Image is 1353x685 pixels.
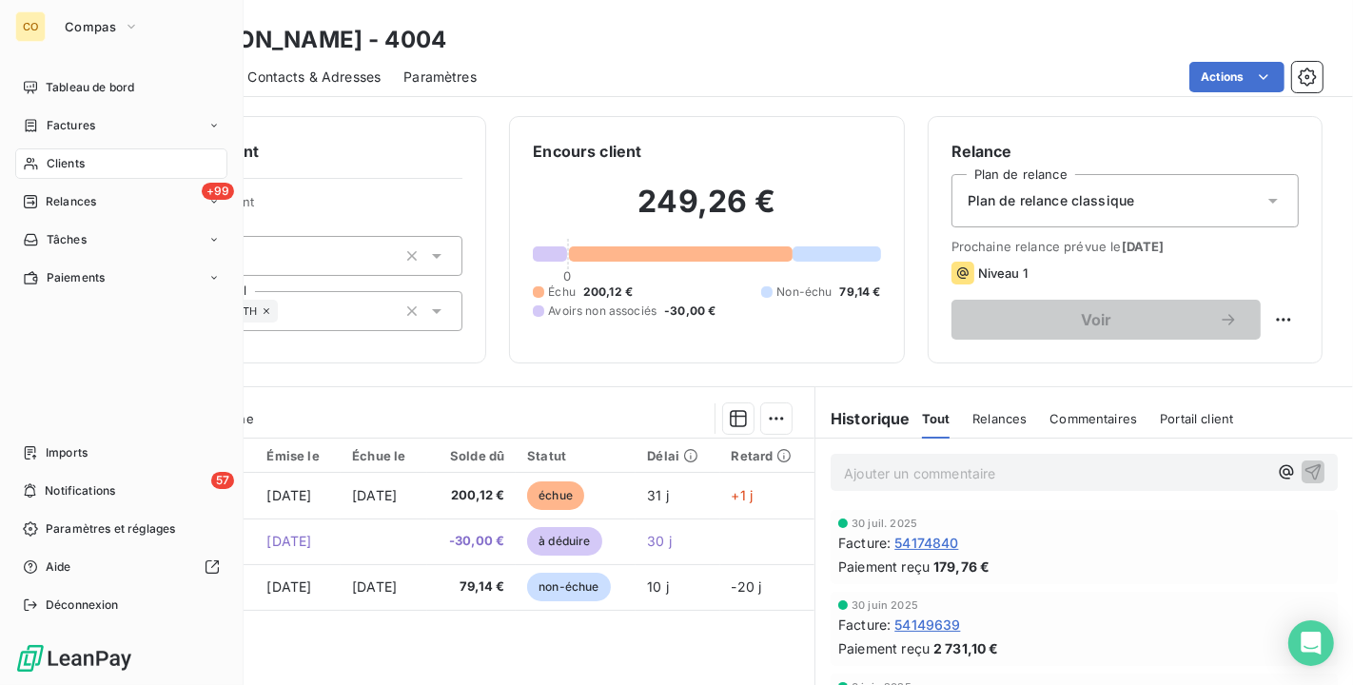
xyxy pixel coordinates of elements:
[838,638,930,658] span: Paiement reçu
[894,615,960,635] span: 54149639
[527,448,624,463] div: Statut
[972,411,1027,426] span: Relances
[527,481,584,510] span: échue
[815,407,911,430] h6: Historique
[732,578,762,595] span: -20 j
[47,155,85,172] span: Clients
[46,597,119,614] span: Déconnexion
[838,615,891,635] span: Facture :
[15,643,133,674] img: Logo LeanPay
[439,577,504,597] span: 79,14 €
[838,557,930,577] span: Paiement reçu
[647,448,708,463] div: Délai
[933,557,990,577] span: 179,76 €
[583,284,633,301] span: 200,12 €
[968,191,1135,210] span: Plan de relance classique
[776,284,832,301] span: Non-échu
[439,486,504,505] span: 200,12 €
[46,193,96,210] span: Relances
[439,448,504,463] div: Solde dû
[47,117,95,134] span: Factures
[838,533,891,553] span: Facture :
[47,231,87,248] span: Tâches
[46,520,175,538] span: Paramètres et réglages
[211,472,234,489] span: 57
[647,578,669,595] span: 10 j
[852,599,918,611] span: 30 juin 2025
[1160,411,1233,426] span: Portail client
[439,532,504,551] span: -30,00 €
[247,68,381,87] span: Contacts & Adresses
[951,300,1261,340] button: Voir
[527,573,610,601] span: non-échue
[647,487,669,503] span: 31 j
[15,552,227,582] a: Aide
[46,79,134,96] span: Tableau de bord
[922,411,951,426] span: Tout
[647,533,672,549] span: 30 j
[352,487,397,503] span: [DATE]
[267,487,312,503] span: [DATE]
[894,533,958,553] span: 54174840
[45,482,115,499] span: Notifications
[1122,239,1165,254] span: [DATE]
[403,68,477,87] span: Paramètres
[533,183,880,240] h2: 249,26 €
[951,239,1299,254] span: Prochaine relance prévue le
[278,303,293,320] input: Ajouter une valeur
[115,140,462,163] h6: Informations client
[46,444,88,461] span: Imports
[564,268,572,284] span: 0
[267,533,312,549] span: [DATE]
[533,140,641,163] h6: Encours client
[234,305,256,317] span: HTH
[267,448,330,463] div: Émise le
[840,284,881,301] span: 79,14 €
[664,303,716,320] span: -30,00 €
[951,140,1299,163] h6: Relance
[202,183,234,200] span: +99
[167,23,446,57] h3: [PERSON_NAME] - 4004
[47,269,105,286] span: Paiements
[1288,620,1334,666] div: Open Intercom Messenger
[852,518,917,529] span: 30 juil. 2025
[974,312,1219,327] span: Voir
[548,303,657,320] span: Avoirs non associés
[732,448,804,463] div: Retard
[1049,411,1137,426] span: Commentaires
[732,487,754,503] span: +1 j
[352,578,397,595] span: [DATE]
[548,284,576,301] span: Échu
[933,638,999,658] span: 2 731,10 €
[1189,62,1284,92] button: Actions
[978,265,1028,281] span: Niveau 1
[15,11,46,42] div: CO
[267,578,312,595] span: [DATE]
[65,19,116,34] span: Compas
[352,448,416,463] div: Échue le
[46,558,71,576] span: Aide
[527,527,601,556] span: à déduire
[153,194,462,221] span: Propriétés Client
